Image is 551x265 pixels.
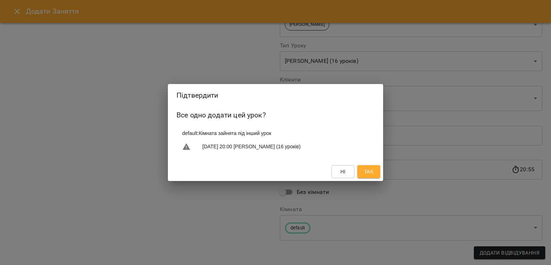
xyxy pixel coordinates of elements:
[176,90,375,101] h2: Підтвердити
[176,110,375,121] h6: Все одно додати цей урок?
[364,167,373,176] span: Так
[176,127,375,140] li: default : Кімната зайнята під інший урок
[340,167,346,176] span: Ні
[331,165,354,178] button: Ні
[176,140,375,154] li: [DATE] 20:00 [PERSON_NAME] (16 уроків)
[357,165,380,178] button: Так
